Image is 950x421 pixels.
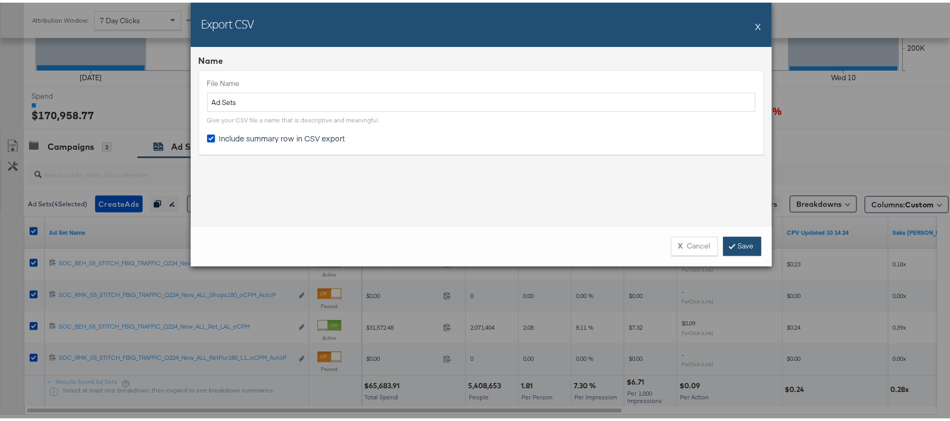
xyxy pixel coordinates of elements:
label: File Name [207,76,756,86]
strong: X [678,238,683,248]
div: Give your CSV file a name that is descriptive and meaningful. [207,113,379,122]
span: Include summary row in CSV export [219,130,346,141]
a: Save [723,234,761,253]
button: X [756,13,761,34]
div: Name [199,52,764,64]
h2: Export CSV [201,13,254,29]
button: XCancel [671,234,718,253]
